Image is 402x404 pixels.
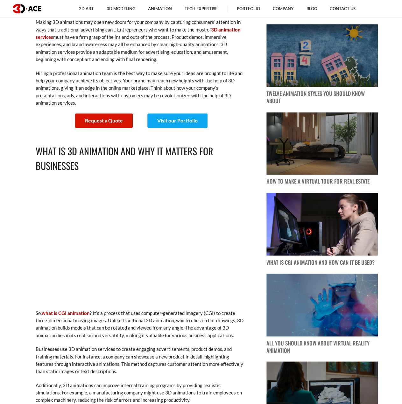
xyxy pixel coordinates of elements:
p: How to Make a Virtual Tour for Real Estate [266,178,378,185]
img: blog post image [266,274,378,336]
p: Twelve Animation Styles You Should Know About [266,90,378,105]
img: logo dark [13,4,41,13]
a: blog post image How to Make a Virtual Tour for Real Estate [266,112,378,185]
p: All You Should Know About Virtual Reality Animation [266,339,378,354]
p: What Is CGI Animation and How Can It Be Used? [266,259,378,266]
img: blog post image [266,193,378,255]
a: what is CGI animation [42,310,90,316]
p: So, ? It’s a process that uses computer-generated imagery (CGI) to create three-dimensional movin... [36,309,246,339]
a: blog post image What Is CGI Animation and How Can It Be Used? [266,193,378,266]
p: Making 3D animations may open new doors for your company by capturing consumers’ attention in way... [36,18,246,63]
p: Hiring a professional animation team is the best way to make sure your ideas are brought to life ... [36,70,246,107]
h2: What Is 3D Animation and Why It Matters for Businesses [36,144,246,174]
img: blog post image [266,24,378,87]
a: Visit our Portfolio [147,113,208,128]
a: Request a Quote [75,113,133,128]
img: blog post image [266,112,378,175]
iframe: 3D Animation Demo Reel [Portfolio] [36,180,246,301]
a: blog post image All You Should Know About Virtual Reality Animation [266,274,378,354]
p: Businesses use 3D animation services to create engaging advertisements, product demos, and traini... [36,345,246,375]
a: blog post image Twelve Animation Styles You Should Know About [266,24,378,105]
p: Additionally, 3D animations can improve internal training programs by providing realistic simulat... [36,381,246,404]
